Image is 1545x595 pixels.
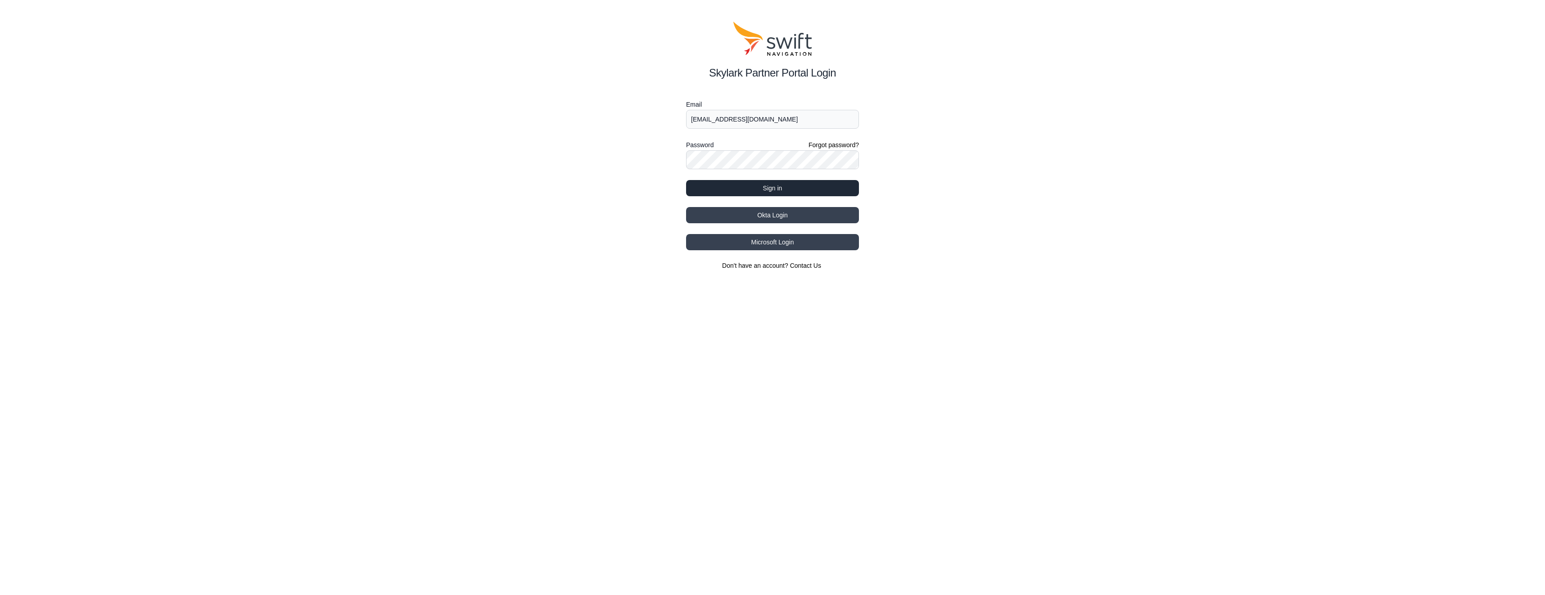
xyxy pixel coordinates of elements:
label: Password [686,140,714,150]
button: Microsoft Login [686,234,859,250]
a: Contact Us [790,262,821,269]
section: Don't have an account? [686,261,859,270]
label: Email [686,99,859,110]
button: Sign in [686,180,859,196]
button: Okta Login [686,207,859,223]
h2: Skylark Partner Portal Login [686,65,859,81]
a: Forgot password? [809,140,859,149]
